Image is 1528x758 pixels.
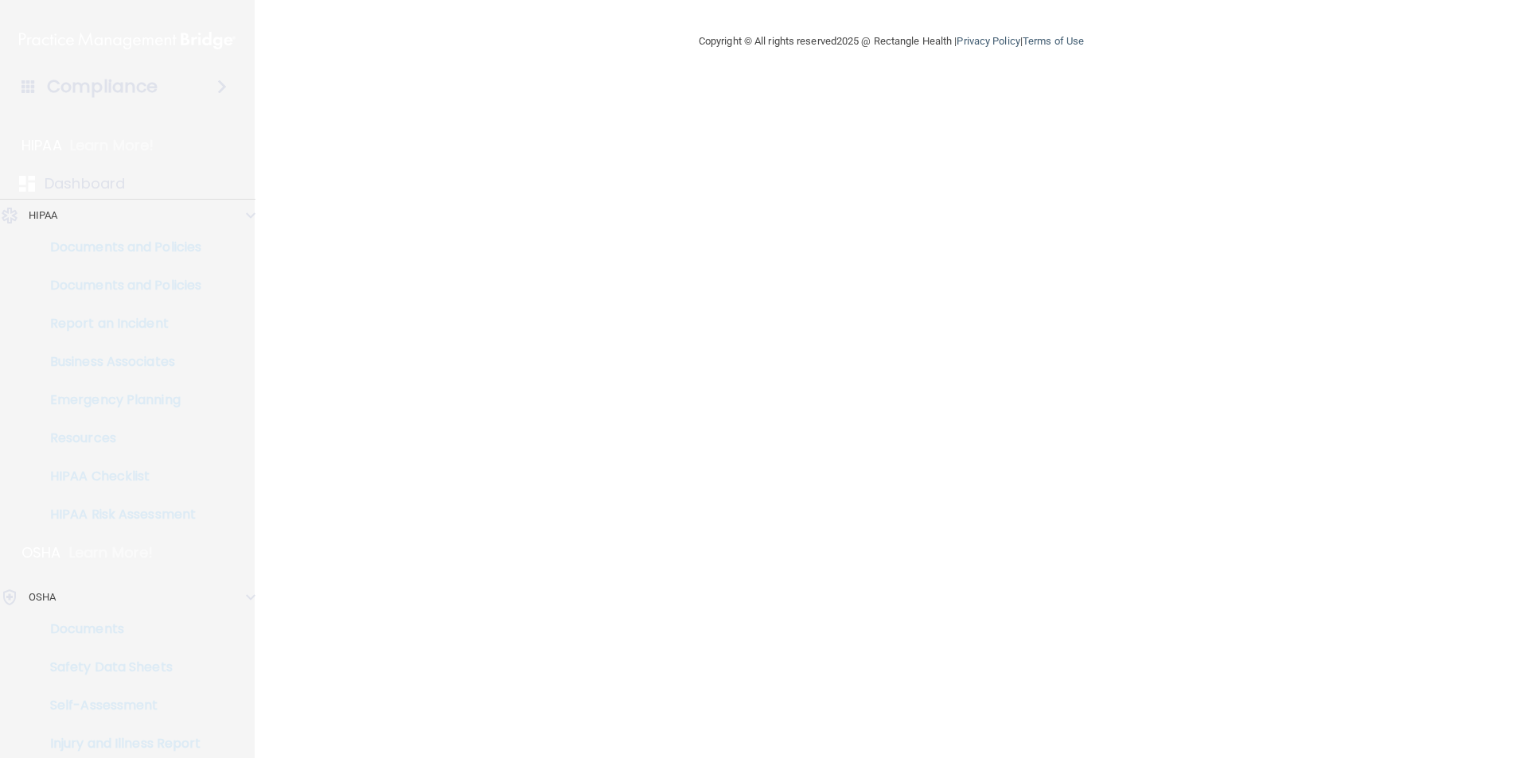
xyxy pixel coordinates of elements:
p: HIPAA Risk Assessment [10,507,228,523]
p: Dashboard [45,174,125,193]
a: Dashboard [19,174,232,193]
p: HIPAA Checklist [10,468,228,484]
p: Learn More! [70,136,154,155]
p: Documents and Policies [10,239,228,255]
p: HIPAA [29,206,58,225]
p: Documents and Policies [10,278,228,293]
p: HIPAA [21,136,62,155]
p: Report an Incident [10,316,228,332]
a: Terms of Use [1023,35,1084,47]
p: Injury and Illness Report [10,736,228,752]
p: Business Associates [10,354,228,370]
img: PMB logo [19,25,236,56]
p: Learn More! [69,543,154,562]
h4: Compliance [47,76,158,98]
p: Documents [10,621,228,637]
div: Copyright © All rights reserved 2025 @ Rectangle Health | | [601,16,1182,67]
a: Privacy Policy [957,35,1019,47]
p: Resources [10,430,228,446]
p: Emergency Planning [10,392,228,408]
p: OSHA [21,543,61,562]
p: OSHA [29,588,56,607]
p: Self-Assessment [10,698,228,713]
img: dashboard.aa5b2476.svg [19,176,35,192]
p: Safety Data Sheets [10,659,228,675]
